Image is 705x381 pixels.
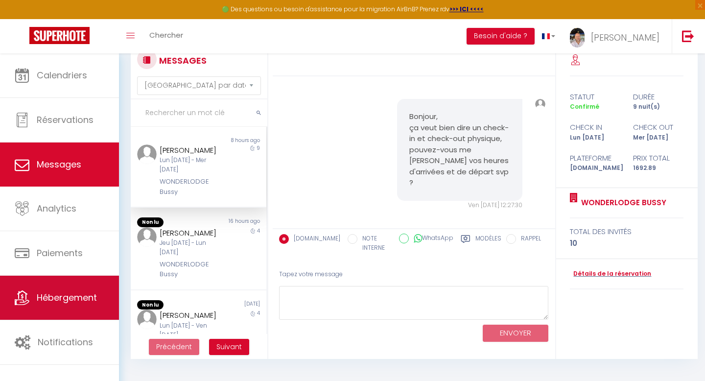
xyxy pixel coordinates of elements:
[142,19,190,53] a: Chercher
[216,342,242,352] span: Suivant
[137,227,157,247] img: ...
[29,27,90,44] img: Super Booking
[409,111,510,189] pre: Bonjour, ça veut bien dire un check-in et check-out physique, pouvez-vous me [PERSON_NAME] vos he...
[627,102,690,112] div: 9 nuit(s)
[475,234,501,254] label: Modèles
[467,28,535,45] button: Besoin d'aide ?
[160,260,226,280] div: WONDERLODGE Bussy
[198,300,266,310] div: [DATE]
[37,247,83,259] span: Paiements
[137,144,157,164] img: ...
[156,342,192,352] span: Précédent
[37,69,87,81] span: Calendriers
[37,114,94,126] span: Réservations
[37,158,81,170] span: Messages
[137,300,164,310] span: Non lu
[38,336,93,348] span: Notifications
[564,164,627,173] div: [DOMAIN_NAME]
[160,310,226,321] div: [PERSON_NAME]
[682,30,694,42] img: logout
[397,201,522,210] div: Ven [DATE] 12:27:30
[160,227,226,239] div: [PERSON_NAME]
[131,99,267,127] input: Rechercher un mot clé
[570,238,683,249] div: 10
[198,217,266,227] div: 16 hours ago
[564,133,627,143] div: Lun [DATE]
[535,99,545,109] img: ...
[257,227,260,235] span: 4
[357,234,392,253] label: NOTE INTERNE
[516,234,541,245] label: RAPPEL
[627,164,690,173] div: 1692.89
[257,310,260,317] span: 4
[137,217,164,227] span: Non lu
[37,291,97,304] span: Hébergement
[409,234,453,244] label: WhatsApp
[149,339,199,356] button: Previous
[591,31,659,44] span: [PERSON_NAME]
[578,197,666,209] a: WONDERLODGE Bussy
[157,49,207,71] h3: MESSAGES
[209,339,249,356] button: Next
[160,321,226,340] div: Lun [DATE] - Ven [DATE]
[198,137,266,144] div: 8 hours ago
[627,133,690,143] div: Mer [DATE]
[137,310,157,329] img: ...
[279,262,549,286] div: Tapez votre message
[160,156,226,174] div: Lun [DATE] - Mer [DATE]
[449,5,484,13] a: >>> ICI <<<<
[564,152,627,164] div: Plateforme
[627,91,690,103] div: durée
[627,121,690,133] div: check out
[570,28,585,48] img: ...
[564,121,627,133] div: check in
[160,238,226,257] div: Jeu [DATE] - Lun [DATE]
[37,202,76,214] span: Analytics
[563,19,672,53] a: ... [PERSON_NAME]
[483,325,548,342] button: ENVOYER
[257,144,260,152] span: 9
[570,269,651,279] a: Détails de la réservation
[160,177,226,197] div: WONDERLODGE Bussy
[160,144,226,156] div: [PERSON_NAME]
[149,30,183,40] span: Chercher
[627,152,690,164] div: Prix total
[570,102,599,111] span: Confirmé
[570,226,683,238] div: total des invités
[289,234,340,245] label: [DOMAIN_NAME]
[564,91,627,103] div: statut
